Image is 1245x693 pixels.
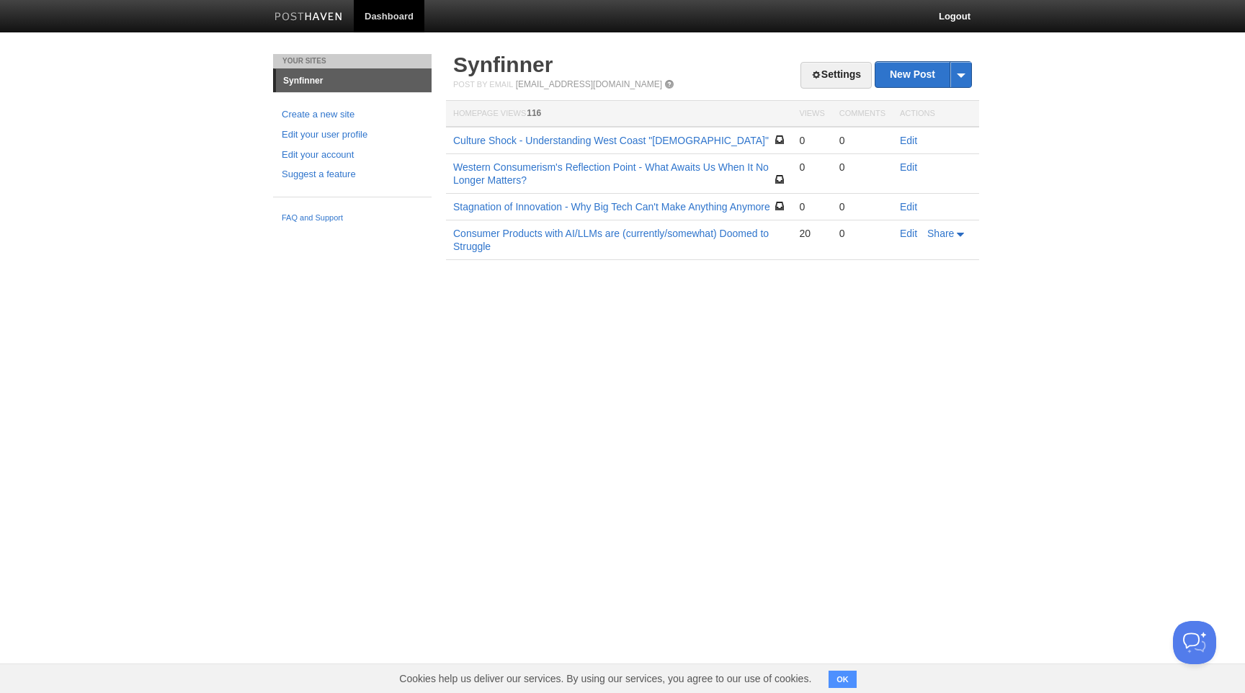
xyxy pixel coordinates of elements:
li: Your Sites [273,54,432,68]
a: Create a new site [282,107,423,122]
a: Culture Shock - Understanding West Coast "[DEMOGRAPHIC_DATA]" [453,135,769,146]
th: Homepage Views [446,101,792,128]
a: Western Consumerism's Reflection Point - What Awaits Us When It No Longer Matters? [453,161,769,186]
div: 0 [799,200,824,213]
a: New Post [875,62,971,87]
a: Stagnation of Innovation - Why Big Tech Can't Make Anything Anymore [453,201,770,213]
span: Post by Email [453,80,513,89]
div: 0 [839,134,885,147]
div: 20 [799,227,824,240]
a: Edit [900,228,917,239]
iframe: Help Scout Beacon - Open [1173,621,1216,664]
div: 0 [839,227,885,240]
a: [EMAIL_ADDRESS][DOMAIN_NAME] [516,79,662,89]
a: Synfinner [276,69,432,92]
span: Cookies help us deliver our services. By using our services, you agree to our use of cookies. [385,664,826,693]
a: FAQ and Support [282,212,423,225]
a: Edit your account [282,148,423,163]
th: Actions [893,101,979,128]
a: Settings [800,62,872,89]
a: Edit [900,161,917,173]
div: 0 [839,200,885,213]
a: Suggest a feature [282,167,423,182]
th: Comments [832,101,893,128]
span: Share [927,228,954,239]
div: 0 [839,161,885,174]
span: 116 [527,108,541,118]
a: Edit your user profile [282,128,423,143]
th: Views [792,101,831,128]
button: OK [829,671,857,688]
div: 0 [799,161,824,174]
img: Posthaven-bar [275,12,343,23]
a: Edit [900,135,917,146]
a: Consumer Products with AI/LLMs are (currently/somewhat) Doomed to Struggle [453,228,769,252]
a: Edit [900,201,917,213]
div: 0 [799,134,824,147]
a: Synfinner [453,53,553,76]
